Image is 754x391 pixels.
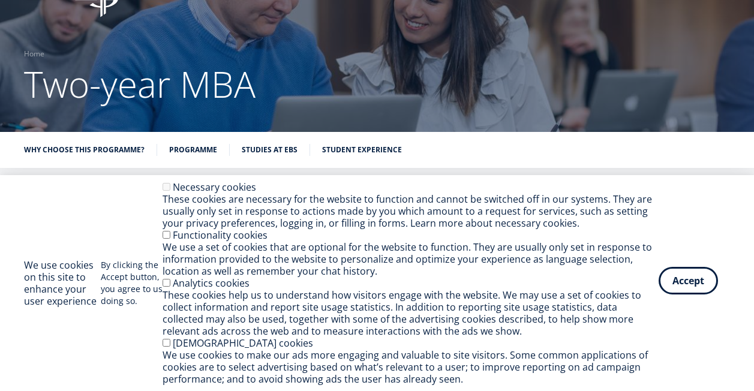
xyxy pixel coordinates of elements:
[3,167,11,175] input: One-year MBA (in Estonian)
[173,336,313,350] label: [DEMOGRAPHIC_DATA] cookies
[322,144,402,156] a: Student experience
[14,198,115,209] span: Technology Innovation MBA
[242,144,298,156] a: Studies at EBS
[169,144,217,156] a: Programme
[173,181,256,194] label: Necessary cookies
[101,259,163,307] p: By clicking the Accept button, you agree to us doing so.
[24,48,44,60] a: Home
[3,183,11,191] input: Two-year MBA
[24,259,101,307] h2: We use cookies on this site to enhance your user experience
[173,228,268,242] label: Functionality cookies
[14,167,112,178] span: One-year MBA (in Estonian)
[163,289,659,337] div: These cookies help us to understand how visitors engage with the website. We may use a set of coo...
[659,267,718,294] button: Accept
[24,144,145,156] a: Why choose this programme?
[163,241,659,277] div: We use a set of cookies that are optional for the website to function. They are usually only set ...
[163,193,659,229] div: These cookies are necessary for the website to function and cannot be switched off in our systems...
[3,198,11,206] input: Technology Innovation MBA
[24,59,256,109] span: Two-year MBA
[163,349,659,385] div: We use cookies to make our ads more engaging and valuable to site visitors. Some common applicati...
[173,276,250,290] label: Analytics cookies
[14,182,65,193] span: Two-year MBA
[285,1,323,11] span: Last Name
